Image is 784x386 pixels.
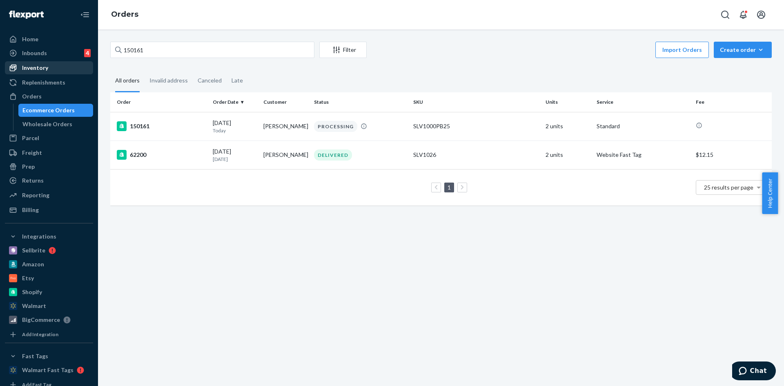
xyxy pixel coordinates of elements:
div: Freight [22,149,42,157]
span: 25 results per page [704,184,753,191]
th: Units [542,92,593,112]
a: Shopify [5,286,93,299]
button: Open Search Box [717,7,733,23]
div: 150161 [117,121,206,131]
th: SKU [410,92,542,112]
div: Wholesale Orders [22,120,72,128]
th: Order [110,92,209,112]
div: BigCommerce [22,316,60,324]
div: Inventory [22,64,48,72]
div: Integrations [22,232,56,241]
p: [DATE] [213,156,257,163]
div: Late [232,70,243,91]
a: Prep [5,160,93,173]
a: Freight [5,146,93,159]
p: Website Fast Tag [597,151,689,159]
a: Walmart [5,299,93,312]
div: SLV1000PB25 [413,122,539,130]
a: Amazon [5,258,93,271]
div: Home [22,35,38,43]
button: Open account menu [753,7,769,23]
div: DELIVERED [314,149,352,161]
a: Wholesale Orders [18,118,94,131]
a: Billing [5,203,93,216]
a: Orders [5,90,93,103]
button: Create order [714,42,772,58]
a: BigCommerce [5,313,93,326]
a: Orders [111,10,138,19]
img: Flexport logo [9,11,44,19]
div: Inbounds [22,49,47,57]
div: Prep [22,163,35,171]
button: Filter [319,42,367,58]
div: 4 [84,49,91,57]
td: [PERSON_NAME] [260,112,311,141]
div: 62200 [117,150,206,160]
iframe: Opens a widget where you can chat to one of our agents [732,361,776,382]
button: Integrations [5,230,93,243]
input: Search orders [110,42,314,58]
div: Billing [22,206,39,214]
div: Amazon [22,260,44,268]
a: Home [5,33,93,46]
div: Canceled [198,70,222,91]
td: 2 units [542,112,593,141]
div: Ecommerce Orders [22,106,75,114]
div: Parcel [22,134,39,142]
div: Fast Tags [22,352,48,360]
div: Returns [22,176,44,185]
td: 2 units [542,141,593,169]
a: Sellbrite [5,244,93,257]
div: All orders [115,70,140,92]
a: Replenishments [5,76,93,89]
div: Invalid address [149,70,188,91]
button: Close Navigation [77,7,93,23]
a: Walmart Fast Tags [5,364,93,377]
th: Service [593,92,693,112]
div: Create order [720,46,766,54]
td: [PERSON_NAME] [260,141,311,169]
a: Returns [5,174,93,187]
div: Walmart [22,302,46,310]
a: Inventory [5,61,93,74]
div: Filter [320,46,366,54]
div: Add Integration [22,331,58,338]
div: Sellbrite [22,246,45,254]
div: SLV1026 [413,151,539,159]
a: Etsy [5,272,93,285]
div: Replenishments [22,78,65,87]
div: [DATE] [213,147,257,163]
th: Status [311,92,410,112]
p: Standard [597,122,689,130]
ol: breadcrumbs [105,3,145,27]
div: Shopify [22,288,42,296]
a: Parcel [5,132,93,145]
div: Reporting [22,191,49,199]
div: Walmart Fast Tags [22,366,73,374]
button: Fast Tags [5,350,93,363]
div: PROCESSING [314,121,357,132]
div: [DATE] [213,119,257,134]
a: Inbounds4 [5,47,93,60]
button: Help Center [762,172,778,214]
a: Ecommerce Orders [18,104,94,117]
button: Import Orders [655,42,709,58]
div: Customer [263,98,307,105]
th: Fee [693,92,772,112]
button: Open notifications [735,7,751,23]
a: Add Integration [5,330,93,339]
a: Page 1 is your current page [446,184,452,191]
td: $12.15 [693,141,772,169]
p: Today [213,127,257,134]
div: Etsy [22,274,34,282]
th: Order Date [209,92,260,112]
div: Orders [22,92,42,100]
a: Reporting [5,189,93,202]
